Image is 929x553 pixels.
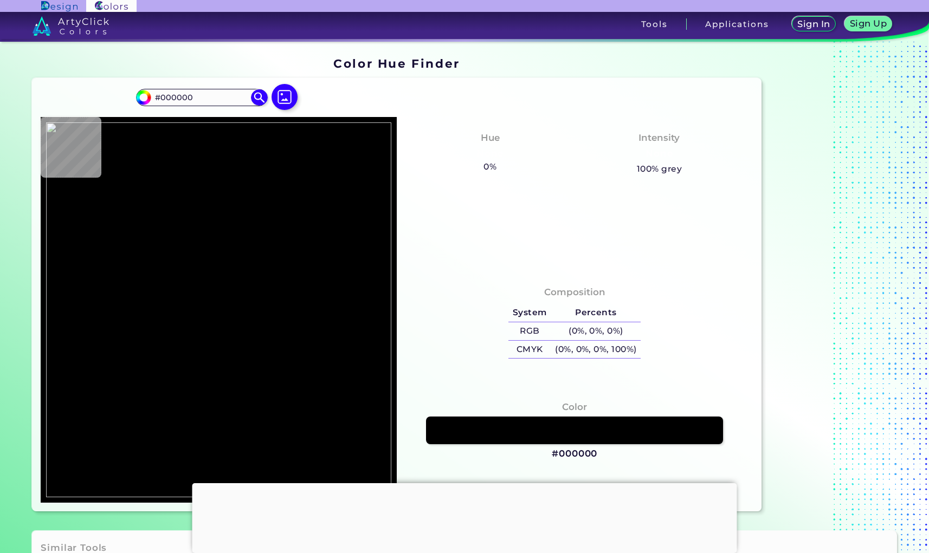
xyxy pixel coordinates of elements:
[551,322,641,340] h5: (0%, 0%, 0%)
[641,20,668,28] h3: Tools
[508,341,551,359] h5: CMYK
[551,341,641,359] h5: (0%, 0%, 0%, 100%)
[508,304,551,322] h5: System
[151,90,252,105] input: type color..
[637,162,682,176] h5: 100% grey
[508,322,551,340] h5: RGB
[552,447,597,460] h3: #000000
[479,160,500,174] h5: 0%
[705,20,769,28] h3: Applications
[562,399,587,415] h4: Color
[46,122,391,497] img: 37dad734-5791-484d-8c66-6964111a141a
[544,284,605,300] h4: Composition
[851,19,885,28] h5: Sign Up
[638,130,680,146] h4: Intensity
[799,20,829,28] h5: Sign In
[33,16,109,36] img: logo_artyclick_colors_white.svg
[272,84,298,110] img: icon picture
[472,147,508,160] h3: None
[551,304,641,322] h5: Percents
[766,53,901,516] iframe: Advertisement
[333,55,460,71] h1: Color Hue Finder
[192,483,737,550] iframe: Advertisement
[847,17,890,31] a: Sign Up
[41,1,78,11] img: ArtyClick Design logo
[794,17,834,31] a: Sign In
[251,89,267,106] img: icon search
[641,147,678,160] h3: None
[481,130,500,146] h4: Hue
